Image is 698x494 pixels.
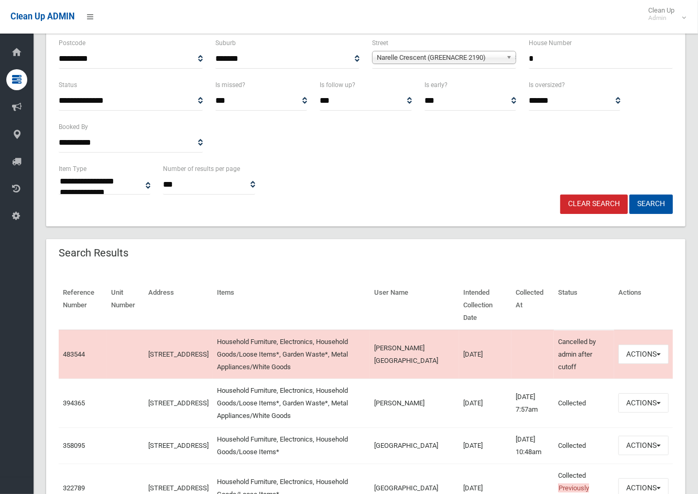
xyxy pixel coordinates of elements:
[554,330,614,379] td: Cancelled by admin after cutoff
[554,379,614,427] td: Collected
[59,281,107,330] th: Reference Number
[148,484,209,492] a: [STREET_ADDRESS]
[59,121,88,133] label: Booked By
[59,163,86,175] label: Item Type
[370,379,459,427] td: [PERSON_NAME]
[459,427,511,464] td: [DATE]
[511,427,554,464] td: [DATE] 10:48am
[459,379,511,427] td: [DATE]
[148,399,209,407] a: [STREET_ADDRESS]
[63,399,85,407] a: 394365
[560,195,628,214] a: Clear Search
[370,330,459,379] td: [PERSON_NAME][GEOGRAPHIC_DATA]
[511,281,554,330] th: Collected At
[10,12,74,22] span: Clean Up ADMIN
[215,37,236,49] label: Suburb
[370,281,459,330] th: User Name
[554,427,614,464] td: Collected
[63,442,85,449] a: 358095
[511,379,554,427] td: [DATE] 7:57am
[59,37,85,49] label: Postcode
[643,6,685,22] span: Clean Up
[377,51,502,64] span: Narelle Crescent (GREENACRE 2190)
[614,281,673,330] th: Actions
[144,281,213,330] th: Address
[215,79,245,91] label: Is missed?
[213,427,370,464] td: Household Furniture, Electronics, Household Goods/Loose Items*
[63,484,85,492] a: 322789
[459,281,511,330] th: Intended Collection Date
[63,350,85,358] a: 483544
[59,79,77,91] label: Status
[213,379,370,427] td: Household Furniture, Electronics, Household Goods/Loose Items*, Garden Waste*, Metal Appliances/W...
[320,79,355,91] label: Is follow up?
[372,37,388,49] label: Street
[618,345,669,364] button: Actions
[424,79,448,91] label: Is early?
[554,281,614,330] th: Status
[213,281,370,330] th: Items
[629,195,673,214] button: Search
[107,281,144,330] th: Unit Number
[163,163,240,175] label: Number of results per page
[618,393,669,413] button: Actions
[213,330,370,379] td: Household Furniture, Electronics, Household Goods/Loose Items*, Garden Waste*, Metal Appliances/W...
[46,243,141,263] header: Search Results
[459,330,511,379] td: [DATE]
[370,427,459,464] td: [GEOGRAPHIC_DATA]
[618,436,669,455] button: Actions
[529,37,572,49] label: House Number
[148,442,209,449] a: [STREET_ADDRESS]
[648,14,674,22] small: Admin
[529,79,565,91] label: Is oversized?
[148,350,209,358] a: [STREET_ADDRESS]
